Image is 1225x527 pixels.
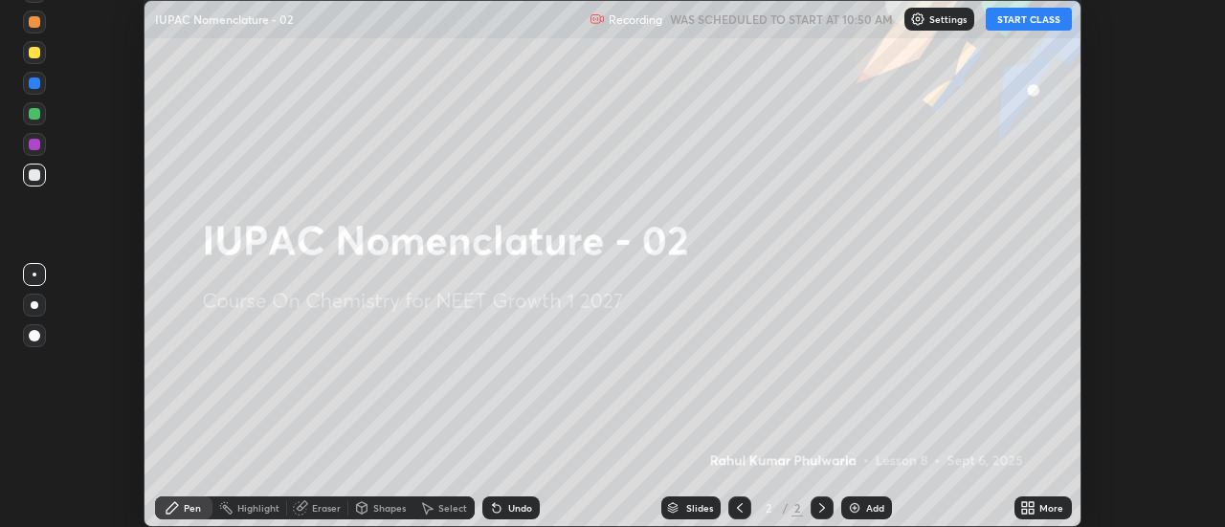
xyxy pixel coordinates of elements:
img: class-settings-icons [910,11,925,27]
img: add-slide-button [847,500,862,516]
div: Shapes [373,503,406,513]
p: IUPAC Nomenclature - 02 [155,11,293,27]
div: More [1039,503,1063,513]
div: Eraser [312,503,341,513]
h5: WAS SCHEDULED TO START AT 10:50 AM [670,11,893,28]
div: / [782,502,788,514]
div: Slides [686,503,713,513]
p: Settings [929,14,967,24]
div: Select [438,503,467,513]
div: Undo [508,503,532,513]
img: recording.375f2c34.svg [590,11,605,27]
div: 2 [759,502,778,514]
p: Recording [609,12,662,27]
div: 2 [791,499,803,516]
button: START CLASS [986,8,1072,31]
div: Pen [184,503,201,513]
div: Add [866,503,884,513]
div: Highlight [237,503,279,513]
